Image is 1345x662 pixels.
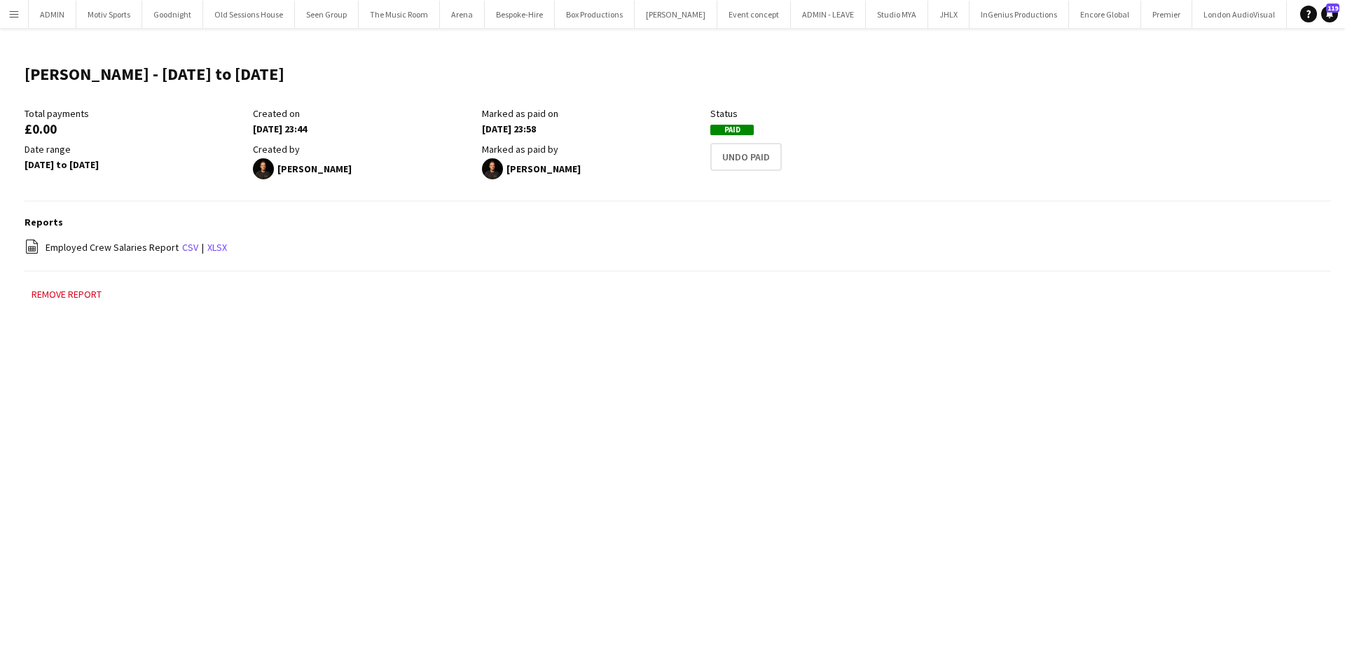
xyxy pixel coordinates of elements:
[25,239,1331,256] div: |
[295,1,359,28] button: Seen Group
[253,107,474,120] div: Created on
[25,107,246,120] div: Total payments
[970,1,1069,28] button: InGenius Productions
[717,1,791,28] button: Event concept
[25,286,109,303] button: Remove report
[1141,1,1192,28] button: Premier
[76,1,142,28] button: Motiv Sports
[359,1,440,28] button: The Music Room
[482,158,703,179] div: [PERSON_NAME]
[482,143,703,156] div: Marked as paid by
[710,143,782,171] button: Undo Paid
[25,64,284,85] h1: [PERSON_NAME] - [DATE] to [DATE]
[1326,4,1339,13] span: 119
[46,241,179,254] span: Employed Crew Salaries Report
[440,1,485,28] button: Arena
[866,1,928,28] button: Studio MYA
[182,241,198,254] a: csv
[142,1,203,28] button: Goodnight
[485,1,555,28] button: Bespoke-Hire
[928,1,970,28] button: JHLX
[710,125,754,135] span: Paid
[207,241,227,254] a: xlsx
[203,1,295,28] button: Old Sessions House
[29,1,76,28] button: ADMIN
[555,1,635,28] button: Box Productions
[1321,6,1338,22] a: 119
[25,158,246,171] div: [DATE] to [DATE]
[25,123,246,135] div: £0.00
[25,216,1331,228] h3: Reports
[710,107,932,120] div: Status
[25,143,246,156] div: Date range
[482,107,703,120] div: Marked as paid on
[253,143,474,156] div: Created by
[253,158,474,179] div: [PERSON_NAME]
[253,123,474,135] div: [DATE] 23:44
[791,1,866,28] button: ADMIN - LEAVE
[1069,1,1141,28] button: Encore Global
[1192,1,1287,28] button: London AudioVisual
[482,123,703,135] div: [DATE] 23:58
[635,1,717,28] button: [PERSON_NAME]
